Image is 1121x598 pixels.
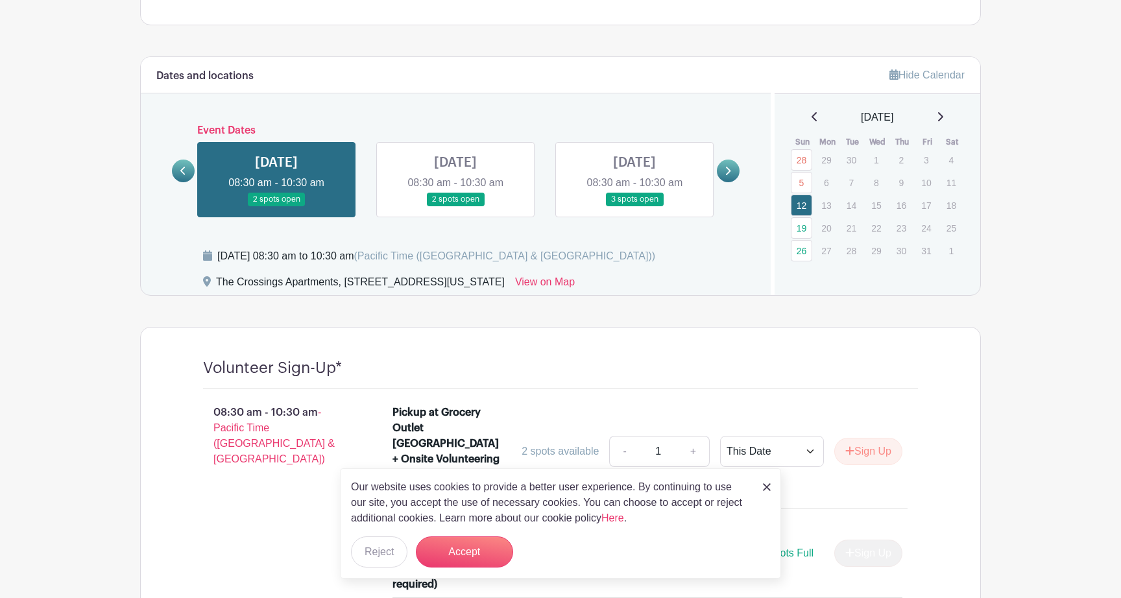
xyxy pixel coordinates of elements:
[941,173,962,193] p: 11
[203,359,342,377] h4: Volunteer Sign-Up*
[840,136,865,149] th: Tue
[815,136,840,149] th: Mon
[351,536,407,568] button: Reject
[791,217,812,239] a: 19
[217,248,655,264] div: [DATE] 08:30 am to 10:30 am
[609,436,639,467] a: -
[156,70,254,82] h6: Dates and locations
[791,195,812,216] a: 12
[841,150,862,170] p: 30
[791,240,812,261] a: 26
[915,150,937,170] p: 3
[416,536,513,568] button: Accept
[791,172,812,193] a: 5
[890,136,915,149] th: Thu
[891,241,912,261] p: 30
[915,218,937,238] p: 24
[815,150,837,170] p: 29
[815,195,837,215] p: 13
[915,241,937,261] p: 31
[889,69,965,80] a: Hide Calendar
[815,241,837,261] p: 27
[834,438,902,465] button: Sign Up
[941,218,962,238] p: 25
[865,241,887,261] p: 29
[915,195,937,215] p: 17
[601,512,624,523] a: Here
[790,136,815,149] th: Sun
[195,125,717,137] h6: Event Dates
[763,483,771,491] img: close_button-5f87c8562297e5c2d7936805f587ecaba9071eb48480494691a3f1689db116b3.svg
[941,241,962,261] p: 1
[865,150,887,170] p: 1
[865,195,887,215] p: 15
[865,173,887,193] p: 8
[351,479,749,526] p: Our website uses cookies to provide a better user experience. By continuing to use our site, you ...
[392,405,505,498] div: Pickup at Grocery Outlet [GEOGRAPHIC_DATA] + Onsite Volunteering (SUV/minivan required)
[354,250,655,261] span: (Pacific Time ([GEOGRAPHIC_DATA] & [GEOGRAPHIC_DATA]))
[182,400,372,472] p: 08:30 am - 10:30 am
[841,218,862,238] p: 21
[940,136,965,149] th: Sat
[915,173,937,193] p: 10
[677,436,710,467] a: +
[915,136,940,149] th: Fri
[865,136,890,149] th: Wed
[815,218,837,238] p: 20
[891,173,912,193] p: 9
[891,218,912,238] p: 23
[767,547,814,558] span: Spots Full
[941,195,962,215] p: 18
[522,444,599,459] div: 2 spots available
[861,110,893,125] span: [DATE]
[216,274,505,295] div: The Crossings Apartments, [STREET_ADDRESS][US_STATE]
[841,173,862,193] p: 7
[791,149,812,171] a: 28
[891,150,912,170] p: 2
[815,173,837,193] p: 6
[891,195,912,215] p: 16
[515,274,575,295] a: View on Map
[941,150,962,170] p: 4
[865,218,887,238] p: 22
[841,241,862,261] p: 28
[841,195,862,215] p: 14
